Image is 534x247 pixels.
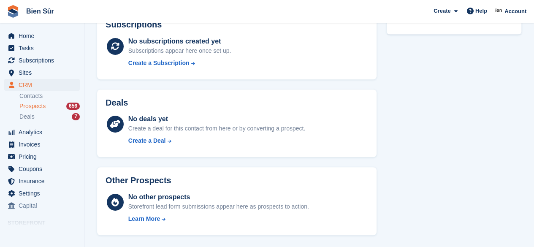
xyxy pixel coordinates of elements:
[4,42,80,54] a: menu
[19,92,80,100] a: Contacts
[4,138,80,150] a: menu
[128,214,309,223] a: Learn More
[19,187,69,199] span: Settings
[19,113,35,121] span: Deals
[128,46,231,55] div: Subscriptions appear here once set up.
[19,200,69,212] span: Capital
[19,102,80,111] a: Prospects 656
[4,79,80,91] a: menu
[19,54,69,66] span: Subscriptions
[72,113,80,120] div: 7
[19,126,69,138] span: Analytics
[128,214,160,223] div: Learn More
[475,7,487,15] span: Help
[128,36,231,46] div: No subscriptions created yet
[19,138,69,150] span: Invoices
[23,4,57,18] a: Bien Sûr
[434,7,450,15] span: Create
[8,219,84,227] span: Storefront
[495,7,503,15] img: Asmaa Habri
[4,200,80,212] a: menu
[19,42,69,54] span: Tasks
[19,175,69,187] span: Insurance
[4,67,80,79] a: menu
[19,102,46,110] span: Prospects
[66,103,80,110] div: 656
[4,30,80,42] a: menu
[4,126,80,138] a: menu
[19,79,69,91] span: CRM
[4,54,80,66] a: menu
[106,176,171,185] h2: Other Prospects
[19,67,69,79] span: Sites
[128,59,190,68] div: Create a Subscription
[128,114,305,124] div: No deals yet
[19,112,80,121] a: Deals 7
[4,151,80,163] a: menu
[4,187,80,199] a: menu
[19,163,69,175] span: Coupons
[128,136,305,145] a: Create a Deal
[7,5,19,18] img: stora-icon-8386f47178a22dfd0bd8f6a31ec36ba5ce8667c1dd55bd0f319d3a0aa187defe.svg
[128,192,309,202] div: No other prospects
[128,124,305,133] div: Create a deal for this contact from here or by converting a prospect.
[128,136,166,145] div: Create a Deal
[128,202,309,211] div: Storefront lead form submissions appear here as prospects to action.
[19,151,69,163] span: Pricing
[128,59,231,68] a: Create a Subscription
[504,7,526,16] span: Account
[4,163,80,175] a: menu
[106,20,368,30] h2: Subscriptions
[19,30,69,42] span: Home
[4,175,80,187] a: menu
[106,98,128,108] h2: Deals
